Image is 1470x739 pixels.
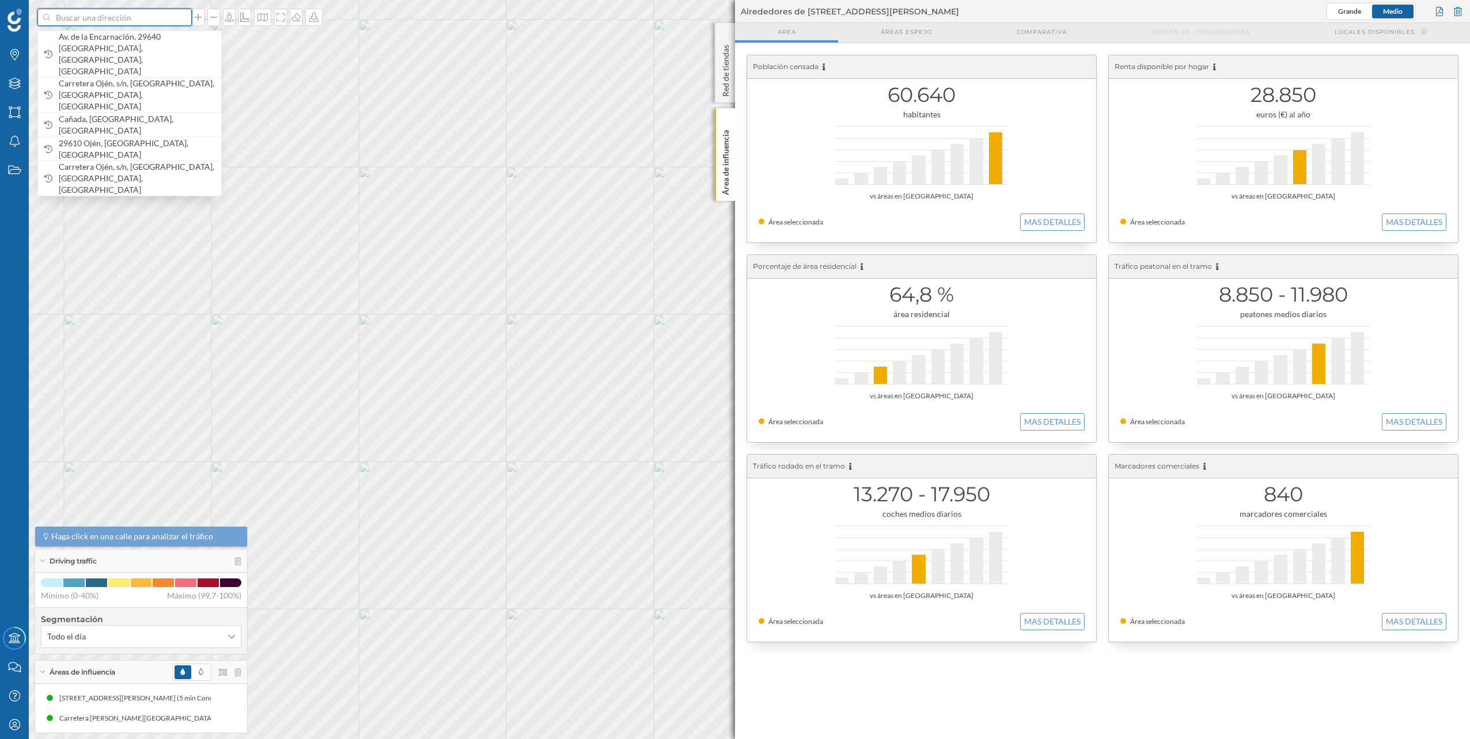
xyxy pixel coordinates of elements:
span: Área seleccionada [1130,417,1185,426]
span: Área seleccionada [768,218,823,226]
div: vs áreas en [GEOGRAPHIC_DATA] [1120,390,1446,402]
div: marcadores comerciales [1120,508,1446,520]
div: coches medios diarios [759,508,1085,520]
div: [STREET_ADDRESS][PERSON_NAME] (5 min Conduciendo) [59,692,247,704]
h1: 60.640 [759,84,1085,106]
button: MAS DETALLES [1020,413,1085,431]
img: Geoblink Logo [7,9,22,32]
span: Locales disponibles [1335,28,1415,36]
span: 29610 Ojén, [GEOGRAPHIC_DATA], [GEOGRAPHIC_DATA] [59,138,215,161]
button: MAS DETALLES [1020,613,1085,630]
div: peatones medios diarios [1120,308,1446,320]
h1: 8.850 - 11.980 [1120,284,1446,306]
button: MAS DETALLES [1382,613,1446,630]
span: Carretera Ojén, s/n, [GEOGRAPHIC_DATA], [GEOGRAPHIC_DATA], [GEOGRAPHIC_DATA] [59,78,215,112]
h1: 64,8 % [759,284,1085,306]
span: Área seleccionada [768,617,823,626]
button: MAS DETALLES [1382,413,1446,431]
span: Áreas de influencia [50,667,115,677]
button: MAS DETALLES [1020,214,1085,231]
div: habitantes [759,109,1085,120]
div: área residencial [759,308,1085,320]
div: vs áreas en [GEOGRAPHIC_DATA] [759,590,1085,601]
button: MAS DETALLES [1382,214,1446,231]
span: Carretera Ojén, s/n, [GEOGRAPHIC_DATA], [GEOGRAPHIC_DATA], [GEOGRAPHIC_DATA] [59,161,215,196]
div: vs áreas en [GEOGRAPHIC_DATA] [1120,191,1446,202]
span: Área seleccionada [1130,218,1185,226]
h1: 28.850 [1120,84,1446,106]
div: euros (€) al año [1120,109,1446,120]
div: Porcentaje de área residencial [747,255,1096,279]
span: Medio [1383,7,1403,16]
span: Mínimo (0-40%) [41,590,98,601]
p: Red de tiendas [720,40,732,97]
div: Marcadores comerciales [1109,455,1458,478]
div: vs áreas en [GEOGRAPHIC_DATA] [759,390,1085,402]
div: Carretera [PERSON_NAME][GEOGRAPHIC_DATA], [GEOGRAPHIC_DATA] (5 min Conduciendo) [59,713,357,724]
span: Haga click en una calle para analizar el tráfico [51,531,213,542]
span: Origen de consumidores [1152,28,1250,36]
h4: Segmentación [41,614,241,625]
span: Todo el día [47,631,86,642]
span: Av. de la Encarnación, 29640 [GEOGRAPHIC_DATA], [GEOGRAPHIC_DATA], [GEOGRAPHIC_DATA] [59,31,215,77]
span: Área seleccionada [1130,617,1185,626]
span: Driving traffic [50,556,97,566]
span: Áreas espejo [881,28,932,36]
div: Tráfico rodado en el tramo [747,455,1096,478]
span: Cañada, [GEOGRAPHIC_DATA], [GEOGRAPHIC_DATA] [59,113,215,136]
span: Alrededores de [STREET_ADDRESS][PERSON_NAME] [741,6,959,17]
div: vs áreas en [GEOGRAPHIC_DATA] [759,191,1085,202]
div: vs áreas en [GEOGRAPHIC_DATA] [1120,590,1446,601]
span: Area [778,28,796,36]
span: Comparativa [1017,28,1067,36]
div: Renta disponible por hogar [1109,55,1458,79]
h1: 840 [1120,483,1446,505]
span: Soporte [23,8,64,18]
span: Máximo (99,7-100%) [167,590,241,601]
p: Área de influencia [720,125,732,195]
span: Grande [1338,7,1361,16]
div: Tráfico peatonal en el tramo [1109,255,1458,279]
div: Población censada [747,55,1096,79]
span: Área seleccionada [768,417,823,426]
h1: 13.270 - 17.950 [759,483,1085,505]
